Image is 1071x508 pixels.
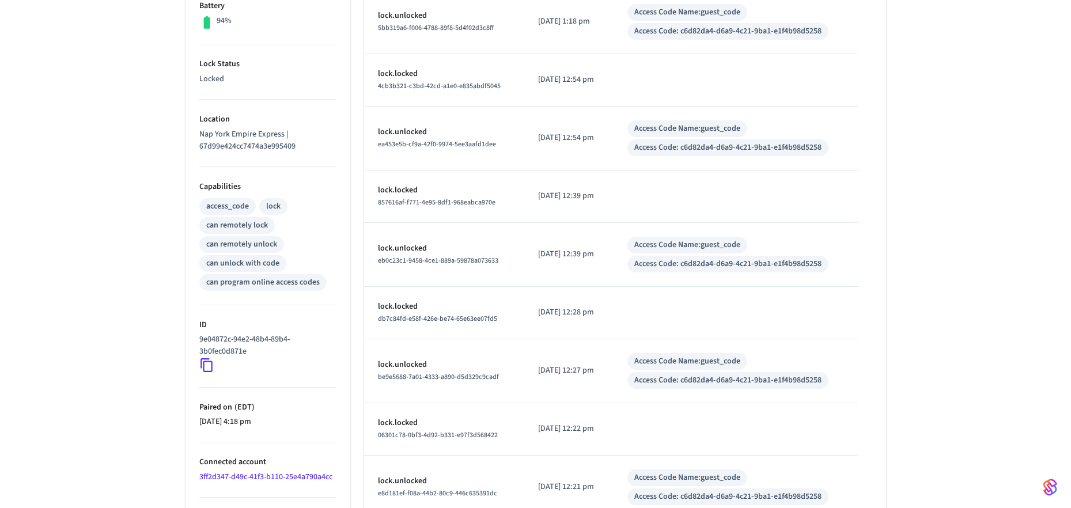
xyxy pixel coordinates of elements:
[199,456,336,468] p: Connected account
[378,126,511,138] p: lock.unlocked
[538,306,600,319] p: [DATE] 12:28 pm
[199,471,332,483] a: 3ff2d347-d49c-41f3-b110-25e4a790a4cc
[378,359,511,371] p: lock.unlocked
[199,416,336,428] p: [DATE] 4:18 pm
[199,319,336,331] p: ID
[378,475,511,487] p: lock.unlocked
[378,417,511,429] p: lock.locked
[538,132,600,144] p: [DATE] 12:54 pm
[538,481,600,493] p: [DATE] 12:21 pm
[634,258,822,270] div: Access Code: c6d82da4-d6a9-4c21-9ba1-e1f4b98d5258
[538,16,600,28] p: [DATE] 1:18 pm
[206,219,268,232] div: can remotely lock
[378,10,511,22] p: lock.unlocked
[538,74,600,86] p: [DATE] 12:54 pm
[378,301,511,313] p: lock.locked
[199,113,336,126] p: Location
[634,25,822,37] div: Access Code: c6d82da4-d6a9-4c21-9ba1-e1f4b98d5258
[217,15,232,27] p: 94%
[634,123,740,135] div: Access Code Name: guest_code
[378,23,494,33] span: 5bb319a6-f006-4788-89f8-5d4f02d3c8ff
[378,372,499,382] span: be9e5688-7a01-4333-a890-d5d329c9cadf
[206,276,320,289] div: can program online access codes
[206,200,249,213] div: access_code
[378,81,501,91] span: 4cb3b321-c3bd-42cd-a1e0-e835abdf5045
[199,181,336,193] p: Capabilities
[378,68,511,80] p: lock.locked
[378,256,498,266] span: eb0c23c1-9458-4ce1-889a-59878a073633
[538,248,600,260] p: [DATE] 12:39 pm
[378,242,511,255] p: lock.unlocked
[378,139,496,149] span: ea453e5b-cf9a-42f0-9974-5ee3aafd1dee
[199,333,332,358] p: 9e04872c-94e2-48b4-89b4-3b0fec0d871e
[206,238,277,251] div: can remotely unlock
[634,142,822,154] div: Access Code: c6d82da4-d6a9-4c21-9ba1-e1f4b98d5258
[378,198,495,207] span: 857616af-f771-4e95-8df1-968eabca970e
[538,365,600,377] p: [DATE] 12:27 pm
[378,184,511,196] p: lock.locked
[538,190,600,202] p: [DATE] 12:39 pm
[634,491,822,503] div: Access Code: c6d82da4-d6a9-4c21-9ba1-e1f4b98d5258
[378,488,497,498] span: e8d181ef-f08a-44b2-80c9-446c635391dc
[378,430,498,440] span: 06301c78-0bf3-4d92-b331-e97f3d568422
[199,58,336,70] p: Lock Status
[634,374,822,386] div: Access Code: c6d82da4-d6a9-4c21-9ba1-e1f4b98d5258
[206,257,279,270] div: can unlock with code
[538,423,600,435] p: [DATE] 12:22 pm
[232,401,255,413] span: ( EDT )
[199,401,336,414] p: Paired on
[378,314,497,324] span: db7c84fd-e58f-426e-be74-65e63ee07fd5
[199,128,336,153] p: Nap York Empire Express | 67d99e424cc7474a3e995409
[634,6,740,18] div: Access Code Name: guest_code
[1043,478,1057,496] img: SeamLogoGradient.69752ec5.svg
[266,200,281,213] div: lock
[634,472,740,484] div: Access Code Name: guest_code
[199,73,336,85] p: Locked
[634,355,740,367] div: Access Code Name: guest_code
[634,239,740,251] div: Access Code Name: guest_code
